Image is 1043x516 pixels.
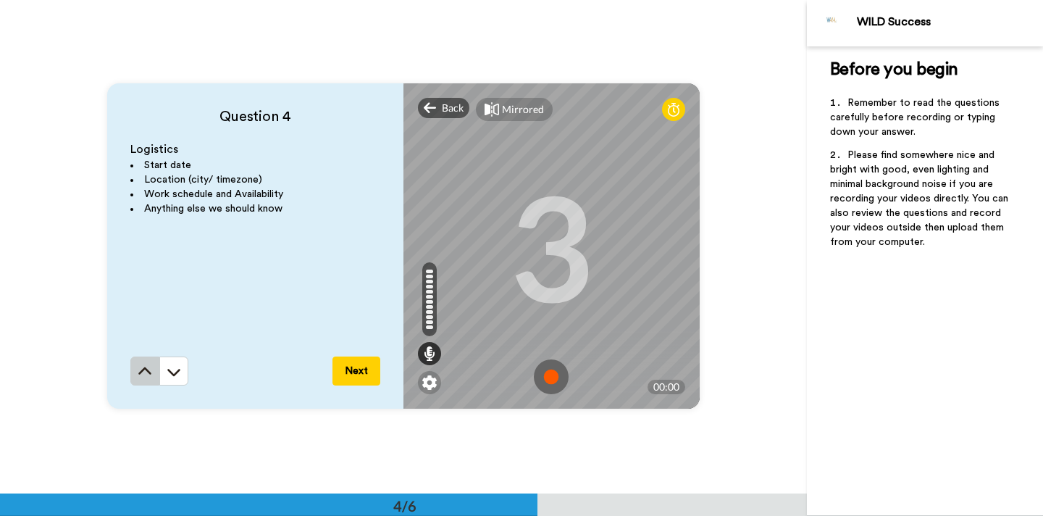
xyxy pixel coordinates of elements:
[815,6,850,41] img: Profile Image
[534,359,569,394] img: ic_record_start.svg
[648,380,685,394] div: 00:00
[130,143,178,155] span: Logistics
[502,102,544,117] div: Mirrored
[830,61,958,78] span: Before you begin
[144,204,282,214] span: Anything else we should know
[442,101,464,115] span: Back
[130,107,380,127] h4: Question 4
[144,189,283,199] span: Work schedule and Availability
[830,150,1011,247] span: Please find somewhere nice and bright with good, even lighting and minimal background noise if yo...
[830,98,1002,137] span: Remember to read the questions carefully before recording or typing down your answer.
[144,175,262,185] span: Location (city/ timezone)
[332,357,380,386] button: Next
[418,98,470,118] div: Back
[422,375,437,390] img: ic_gear.svg
[509,192,593,301] div: 3
[144,160,191,170] span: Start date
[857,15,1042,29] div: WILD Success
[370,496,440,516] div: 4/6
